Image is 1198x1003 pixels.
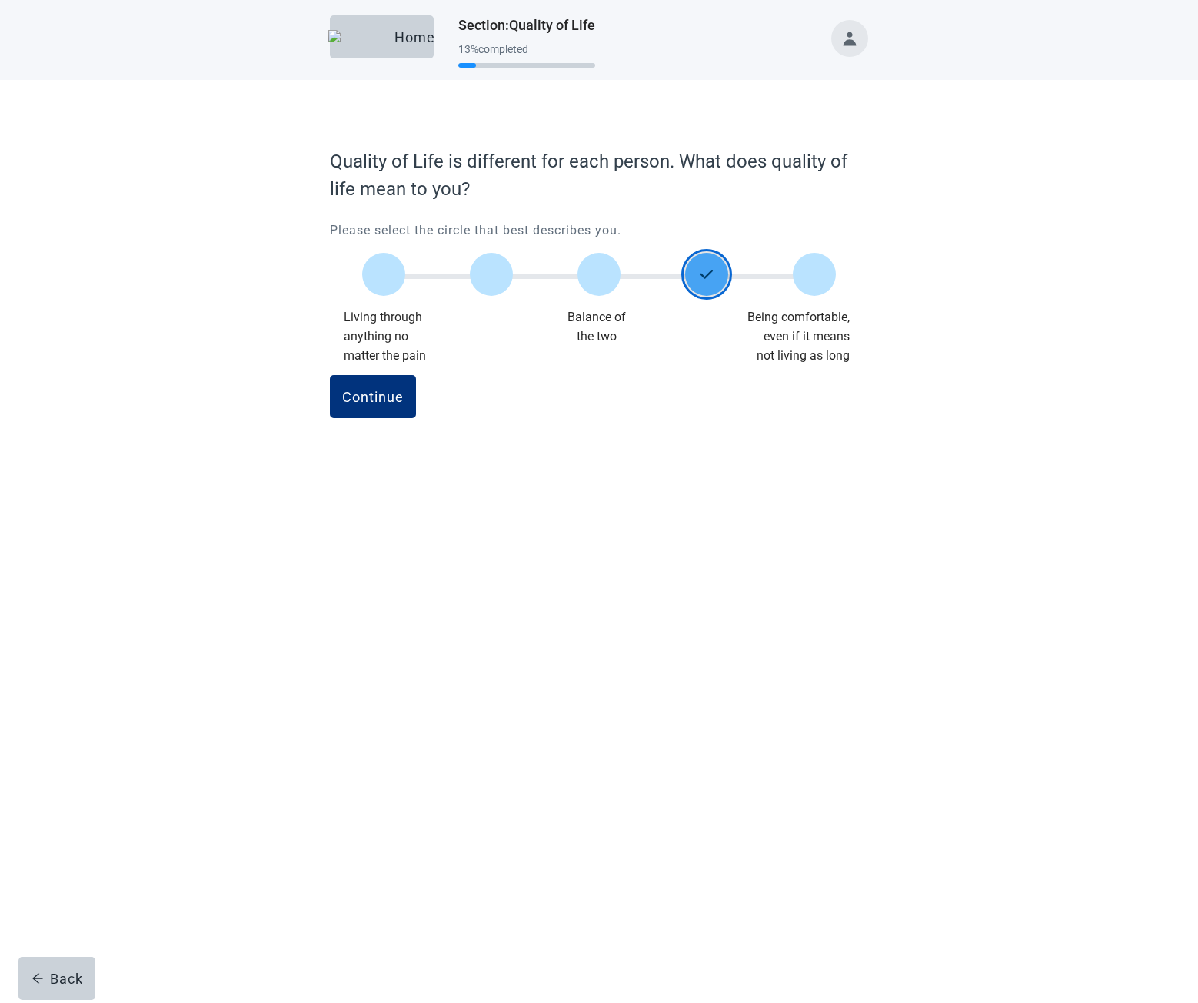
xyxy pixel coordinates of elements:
[512,307,681,365] div: Balance of the two
[330,375,416,418] button: Continue
[330,221,868,240] p: Please select the circle that best describes you.
[458,15,595,36] h1: Section : Quality of Life
[18,957,95,1000] button: arrow-leftBack
[330,148,868,203] label: Quality of Life is different for each person. What does quality of life mean to you?
[32,972,44,985] span: arrow-left
[458,37,595,75] div: Progress section
[831,20,868,57] button: Toggle account menu
[681,307,849,365] div: Being comfortable, even if it means not living as long
[458,43,595,55] div: 13 % completed
[344,307,512,365] div: Living through anything no matter the pain
[342,389,404,404] div: Continue
[32,971,83,986] div: Back
[342,29,421,45] div: Home
[330,15,434,58] button: ElephantHome
[328,30,388,44] img: Elephant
